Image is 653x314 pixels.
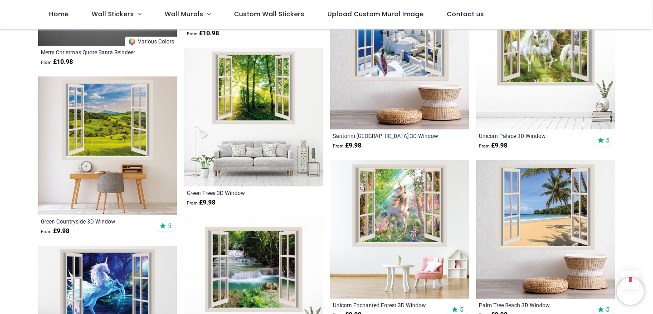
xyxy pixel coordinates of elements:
a: Merry Christmas Quote Santa Reindeer Window Sticker [41,48,147,56]
strong: £ 10.98 [187,29,219,38]
strong: £ 9.98 [41,227,69,236]
span: Upload Custom Mural Image [327,10,424,19]
span: From [187,200,198,205]
strong: £ 10.98 [41,57,73,67]
span: Wall Stickers [92,10,134,19]
span: 5 [606,136,609,144]
img: Unicorn Enchanted Forest 3D Window Wall Sticker [330,160,469,299]
span: Wall Murals [165,10,203,19]
img: Green Trees 3D Window Wall Sticker [184,48,323,186]
a: Santorini [GEOGRAPHIC_DATA] 3D Window [333,132,439,139]
span: From [41,229,52,234]
strong: £ 9.98 [333,141,361,150]
span: 5 [606,305,609,314]
a: Unicorn Palace 3D Window [479,132,585,139]
a: Green Trees 3D Window [187,189,293,196]
img: Green Countryside 3D Window Wall Sticker [38,76,177,215]
span: From [41,60,52,65]
strong: £ 9.98 [187,198,215,207]
span: 5 [168,222,171,230]
img: Color Wheel [128,38,136,46]
img: Palm Tree Beach 3D Window Wall Sticker [476,160,615,299]
a: Various Colors [125,37,177,46]
a: Green Countryside 3D Window [41,218,147,225]
span: Custom Wall Stickers [234,10,304,19]
span: From [187,31,198,36]
span: Contact us [447,10,484,19]
iframe: Brevo live chat [617,278,644,305]
a: Unicorn Enchanted Forest 3D Window [333,301,439,309]
span: Home [49,10,68,19]
span: 5 [460,305,463,314]
span: From [333,143,344,148]
strong: £ 9.98 [479,141,507,150]
span: From [479,143,490,148]
a: Palm Tree Beach 3D Window [479,301,585,309]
